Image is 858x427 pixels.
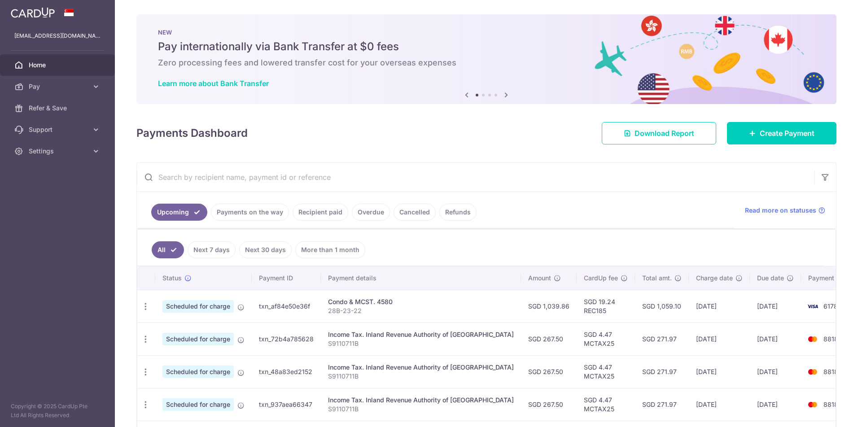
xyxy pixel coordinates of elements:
span: Amount [528,274,551,283]
td: SGD 4.47 MCTAX25 [577,355,635,388]
img: Bank Card [804,301,822,312]
td: [DATE] [750,322,801,355]
p: S9110711B [328,339,514,348]
div: Income Tax. Inland Revenue Authority of [GEOGRAPHIC_DATA] [328,330,514,339]
div: Income Tax. Inland Revenue Authority of [GEOGRAPHIC_DATA] [328,363,514,372]
a: Cancelled [394,204,436,221]
td: [DATE] [689,322,750,355]
span: Settings [29,147,88,156]
a: Upcoming [151,204,207,221]
a: Download Report [602,122,716,144]
a: More than 1 month [295,241,365,258]
td: SGD 267.50 [521,388,577,421]
h6: Zero processing fees and lowered transfer cost for your overseas expenses [158,57,815,68]
h4: Payments Dashboard [136,125,248,141]
a: Learn more about Bank Transfer [158,79,269,88]
a: Next 7 days [188,241,236,258]
a: Recipient paid [293,204,348,221]
div: Income Tax. Inland Revenue Authority of [GEOGRAPHIC_DATA] [328,396,514,405]
a: All [152,241,184,258]
td: txn_937aea66347 [252,388,321,421]
a: Overdue [352,204,390,221]
a: Payments on the way [211,204,289,221]
td: SGD 4.47 MCTAX25 [577,388,635,421]
span: Home [29,61,88,70]
td: SGD 1,059.10 [635,290,689,322]
span: Scheduled for charge [162,398,234,411]
td: [DATE] [689,388,750,421]
span: Refer & Save [29,104,88,113]
img: Bank Card [804,366,822,377]
a: Read more on statuses [745,206,825,215]
a: Create Payment [727,122,836,144]
td: txn_48a83ed2152 [252,355,321,388]
img: Bank Card [804,334,822,344]
span: Total amt. [642,274,672,283]
input: Search by recipient name, payment id or reference [137,163,814,192]
td: [DATE] [750,388,801,421]
td: SGD 4.47 MCTAX25 [577,322,635,355]
span: Read more on statuses [745,206,816,215]
td: [DATE] [750,355,801,388]
p: NEW [158,29,815,36]
p: S9110711B [328,372,514,381]
td: SGD 271.97 [635,388,689,421]
h5: Pay internationally via Bank Transfer at $0 fees [158,39,815,54]
p: [EMAIL_ADDRESS][DOMAIN_NAME] [14,31,101,40]
p: 28B-23-22 [328,306,514,315]
span: Scheduled for charge [162,300,234,313]
span: Support [29,125,88,134]
td: SGD 1,039.86 [521,290,577,322]
th: Payment details [321,266,521,290]
a: Next 30 days [239,241,292,258]
span: Status [162,274,182,283]
p: S9110711B [328,405,514,414]
span: 8818 [823,401,838,408]
td: [DATE] [689,355,750,388]
span: CardUp fee [584,274,618,283]
span: Charge date [696,274,733,283]
span: Create Payment [760,128,814,139]
span: Scheduled for charge [162,333,234,345]
td: txn_72b4a785628 [252,322,321,355]
th: Payment ID [252,266,321,290]
td: txn_af84e50e36f [252,290,321,322]
a: Refunds [439,204,477,221]
img: Bank Card [804,399,822,410]
span: Pay [29,82,88,91]
span: 8818 [823,368,838,375]
td: [DATE] [689,290,750,322]
img: Bank transfer banner [136,14,836,104]
td: SGD 271.97 [635,355,689,388]
td: SGD 19.24 REC185 [577,290,635,322]
span: 8818 [823,335,838,343]
span: Download Report [635,128,694,139]
div: Condo & MCST. 4580 [328,297,514,306]
td: SGD 271.97 [635,322,689,355]
td: SGD 267.50 [521,322,577,355]
span: Due date [757,274,784,283]
span: 6178 [823,302,838,310]
img: CardUp [11,7,55,18]
td: [DATE] [750,290,801,322]
td: SGD 267.50 [521,355,577,388]
span: Scheduled for charge [162,366,234,378]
